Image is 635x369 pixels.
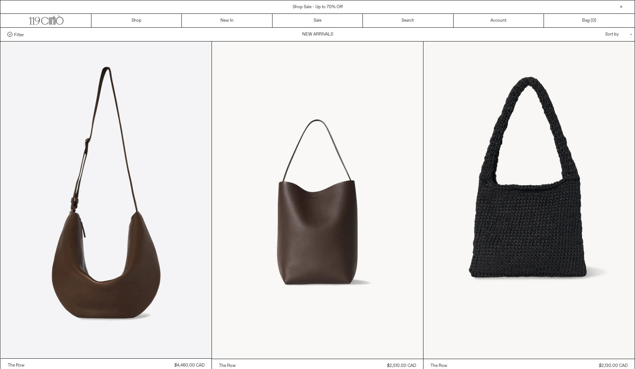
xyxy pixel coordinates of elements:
[431,363,447,369] div: The Row
[182,14,272,27] a: New In
[592,17,596,24] span: )
[14,32,24,37] span: Filter
[219,363,262,369] a: The Row
[423,42,635,359] img: The Row Didon Shoulder Bag in black
[363,14,453,27] a: Search
[544,14,634,27] a: Bag ()
[564,28,628,41] div: Sort by
[454,14,544,27] a: Account
[387,363,416,369] div: $2,510.00 CAD
[174,362,204,369] div: $4,460.00 CAD
[1,42,212,358] img: The Row Crossbody Crescent in dark brown
[599,363,628,369] div: $2,130.00 CAD
[91,14,182,27] a: Shop
[8,363,24,369] div: The Row
[431,363,484,369] a: The Row
[272,14,363,27] a: Sale
[8,362,46,369] a: The Row
[219,363,236,369] div: The Row
[592,18,595,23] span: 0
[212,42,423,359] img: The Row Medium N/S Park Tote
[293,4,343,10] a: Shop Sale - Up to 70% Off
